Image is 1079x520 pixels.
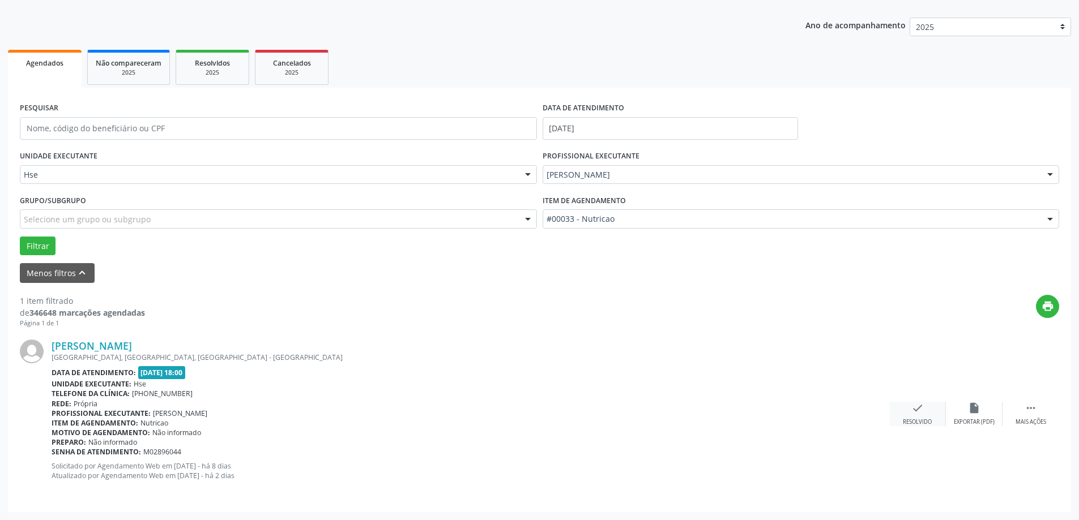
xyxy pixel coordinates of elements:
div: 2025 [184,68,241,77]
span: Cancelados [273,58,311,68]
button: print [1036,295,1059,318]
b: Item de agendamento: [52,418,138,428]
label: Item de agendamento [543,192,626,209]
b: Preparo: [52,437,86,447]
span: [PHONE_NUMBER] [132,389,193,398]
i: check [911,402,924,414]
p: Ano de acompanhamento [805,18,906,32]
b: Profissional executante: [52,409,151,418]
div: 2025 [96,68,161,77]
b: Rede: [52,399,71,409]
b: Data de atendimento: [52,368,136,377]
span: Resolvidos [195,58,230,68]
span: Selecione um grupo ou subgrupo [24,213,151,225]
label: PROFISSIONAL EXECUTANTE [543,148,639,165]
b: Motivo de agendamento: [52,428,150,437]
button: Filtrar [20,237,56,256]
input: Selecione um intervalo [543,117,798,140]
div: Exportar (PDF) [954,418,995,426]
span: Nutricao [140,418,168,428]
i: insert_drive_file [968,402,980,414]
div: Mais ações [1016,418,1046,426]
span: Não informado [152,428,201,437]
div: Página 1 de 1 [20,319,145,328]
span: Não compareceram [96,58,161,68]
span: [PERSON_NAME] [547,169,1037,181]
span: Agendados [26,58,63,68]
i: keyboard_arrow_up [76,267,88,279]
span: [PERSON_NAME] [153,409,207,418]
b: Senha de atendimento: [52,447,141,457]
span: M02896044 [143,447,181,457]
input: Nome, código do beneficiário ou CPF [20,117,537,140]
p: Solicitado por Agendamento Web em [DATE] - há 8 dias Atualizado por Agendamento Web em [DATE] - h... [52,461,889,480]
span: Hse [24,169,514,181]
img: img [20,339,44,363]
div: Resolvido [903,418,932,426]
i:  [1025,402,1037,414]
label: Grupo/Subgrupo [20,192,86,209]
label: DATA DE ATENDIMENTO [543,100,624,117]
label: PESQUISAR [20,100,58,117]
span: Hse [134,379,146,389]
span: [DATE] 18:00 [138,366,186,379]
span: Própria [74,399,97,409]
div: 2025 [263,68,320,77]
a: [PERSON_NAME] [52,339,132,352]
span: #00033 - Nutricao [547,213,1037,225]
b: Unidade executante: [52,379,131,389]
div: de [20,307,145,319]
div: [GEOGRAPHIC_DATA], [GEOGRAPHIC_DATA], [GEOGRAPHIC_DATA] - [GEOGRAPHIC_DATA] [52,353,889,362]
i: print [1042,300,1054,312]
span: Não informado [88,437,137,447]
strong: 346648 marcações agendadas [29,307,145,318]
div: 1 item filtrado [20,295,145,307]
label: UNIDADE EXECUTANTE [20,148,97,165]
b: Telefone da clínica: [52,389,130,398]
button: Menos filtroskeyboard_arrow_up [20,263,95,283]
